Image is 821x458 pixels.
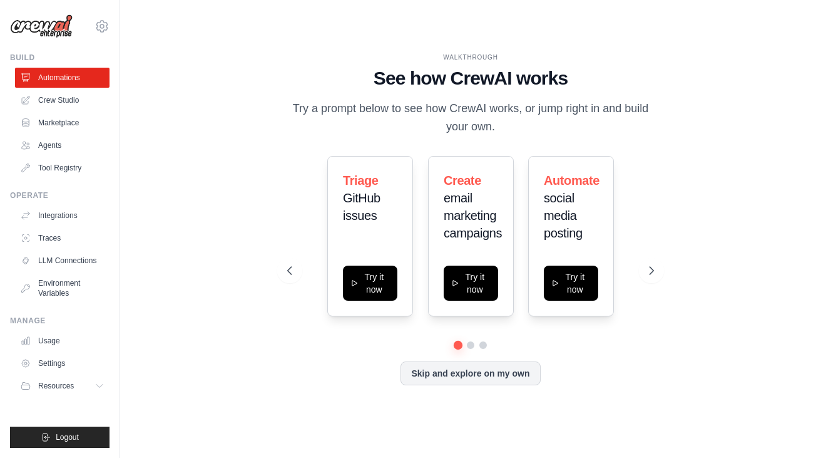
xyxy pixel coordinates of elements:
[15,68,110,88] a: Automations
[287,53,654,62] div: WALKTHROUGH
[444,174,481,187] span: Create
[10,14,73,38] img: Logo
[15,135,110,155] a: Agents
[15,251,110,271] a: LLM Connections
[343,266,397,301] button: Try it now
[10,190,110,200] div: Operate
[544,266,598,301] button: Try it now
[15,353,110,373] a: Settings
[56,432,79,442] span: Logout
[10,427,110,448] button: Logout
[15,376,110,396] button: Resources
[287,100,654,137] p: Try a prompt below to see how CrewAI works, or jump right in and build your own.
[343,191,380,222] span: GitHub issues
[343,174,379,187] span: Triage
[15,113,110,133] a: Marketplace
[15,90,110,110] a: Crew Studio
[15,228,110,248] a: Traces
[15,331,110,351] a: Usage
[15,158,110,178] a: Tool Registry
[544,191,583,240] span: social media posting
[15,273,110,303] a: Environment Variables
[15,206,110,226] a: Integrations
[444,266,498,301] button: Try it now
[10,53,110,63] div: Build
[38,381,74,391] span: Resources
[444,191,502,240] span: email marketing campaigns
[400,362,540,385] button: Skip and explore on my own
[287,67,654,90] h1: See how CrewAI works
[10,316,110,326] div: Manage
[544,174,599,187] span: Automate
